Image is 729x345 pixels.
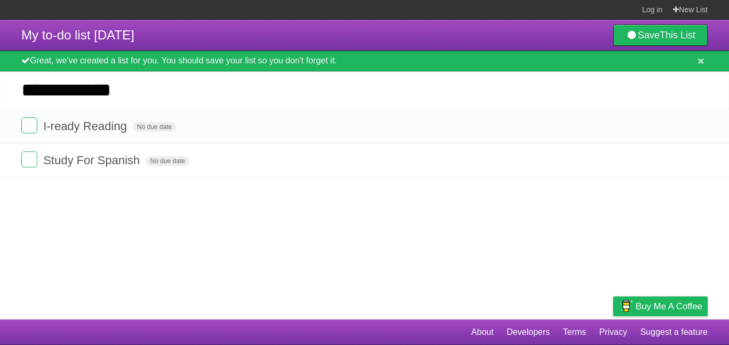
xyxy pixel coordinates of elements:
[471,322,494,342] a: About
[599,322,627,342] a: Privacy
[21,151,37,167] label: Done
[636,297,702,316] span: Buy me a coffee
[43,154,142,167] span: Study For Spanish
[613,296,708,316] a: Buy me a coffee
[21,28,134,42] span: My to-do list [DATE]
[660,30,695,41] b: This List
[146,156,189,166] span: No due date
[613,25,708,46] a: SaveThis List
[506,322,550,342] a: Developers
[43,119,130,133] span: I-ready Reading
[133,122,176,132] span: No due date
[21,117,37,133] label: Done
[619,297,633,315] img: Buy me a coffee
[640,322,708,342] a: Suggest a feature
[563,322,587,342] a: Terms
